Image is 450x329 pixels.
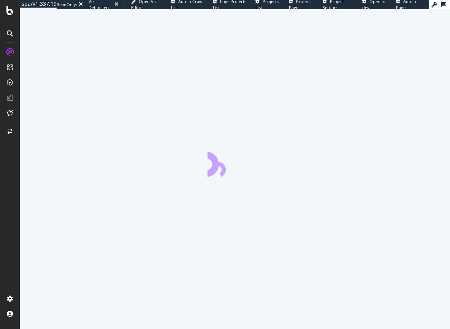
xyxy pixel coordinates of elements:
div: animation [208,149,262,177]
div: ReadOnly: [57,2,77,8]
